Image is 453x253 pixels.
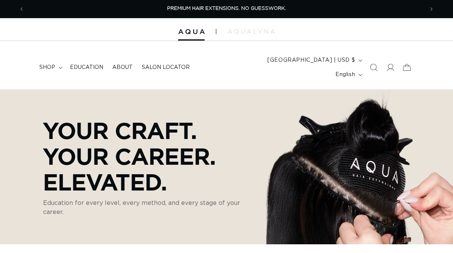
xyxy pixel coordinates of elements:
[112,64,133,71] span: About
[178,29,205,34] img: Aqua Hair Extensions
[108,59,137,75] a: About
[43,198,259,217] p: Education for every level, every method, and every stage of your career.
[365,59,382,76] summary: Search
[13,2,30,16] button: Previous announcement
[167,6,286,11] span: PREMIUM HAIR EXTENSIONS. NO GUESSWORK.
[70,64,103,71] span: Education
[423,2,440,16] button: Next announcement
[142,64,190,71] span: Salon Locator
[43,117,259,195] p: Your Craft. Your Career. Elevated.
[335,71,355,79] span: English
[228,29,275,34] img: aqualyna.com
[331,67,365,82] button: English
[35,59,65,75] summary: shop
[267,56,355,64] span: [GEOGRAPHIC_DATA] | USD $
[263,53,365,67] button: [GEOGRAPHIC_DATA] | USD $
[65,59,108,75] a: Education
[137,59,194,75] a: Salon Locator
[39,64,55,71] span: shop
